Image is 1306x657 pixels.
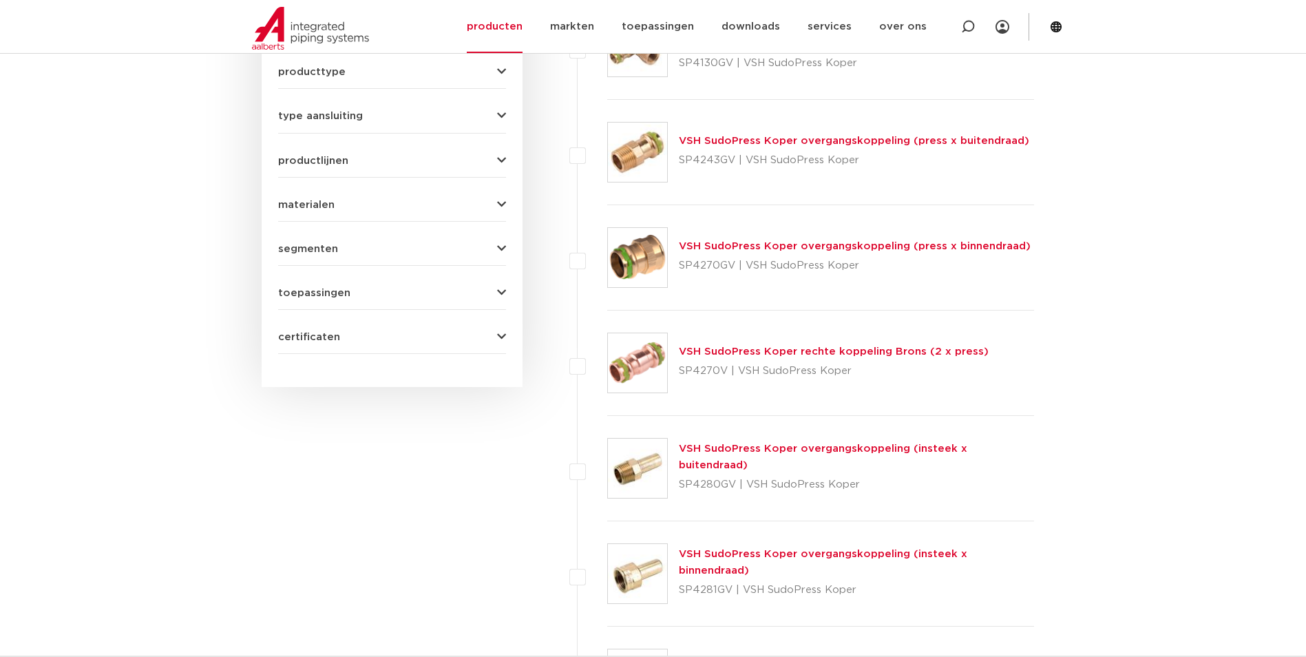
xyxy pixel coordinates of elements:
[679,149,1029,171] p: SP4243GV | VSH SudoPress Koper
[679,52,1035,74] p: SP4130GV | VSH SudoPress Koper
[679,474,1035,496] p: SP4280GV | VSH SudoPress Koper
[679,549,967,576] a: VSH SudoPress Koper overgangskoppeling (insteek x binnendraad)
[608,228,667,287] img: Thumbnail for VSH SudoPress Koper overgangskoppeling (press x binnendraad)
[278,332,506,342] button: certificaten
[679,579,1035,601] p: SP4281GV | VSH SudoPress Koper
[278,67,346,77] span: producttype
[608,439,667,498] img: Thumbnail for VSH SudoPress Koper overgangskoppeling (insteek x buitendraad)
[608,544,667,603] img: Thumbnail for VSH SudoPress Koper overgangskoppeling (insteek x binnendraad)
[679,444,967,470] a: VSH SudoPress Koper overgangskoppeling (insteek x buitendraad)
[278,244,506,254] button: segmenten
[278,332,340,342] span: certificaten
[278,156,348,166] span: productlijnen
[278,156,506,166] button: productlijnen
[679,360,989,382] p: SP4270V | VSH SudoPress Koper
[679,255,1031,277] p: SP4270GV | VSH SudoPress Koper
[278,200,335,210] span: materialen
[608,123,667,182] img: Thumbnail for VSH SudoPress Koper overgangskoppeling (press x buitendraad)
[278,67,506,77] button: producttype
[679,136,1029,146] a: VSH SudoPress Koper overgangskoppeling (press x buitendraad)
[278,288,506,298] button: toepassingen
[278,111,506,121] button: type aansluiting
[278,200,506,210] button: materialen
[278,244,338,254] span: segmenten
[679,346,989,357] a: VSH SudoPress Koper rechte koppeling Brons (2 x press)
[679,241,1031,251] a: VSH SudoPress Koper overgangskoppeling (press x binnendraad)
[608,333,667,393] img: Thumbnail for VSH SudoPress Koper rechte koppeling Brons (2 x press)
[278,288,350,298] span: toepassingen
[278,111,363,121] span: type aansluiting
